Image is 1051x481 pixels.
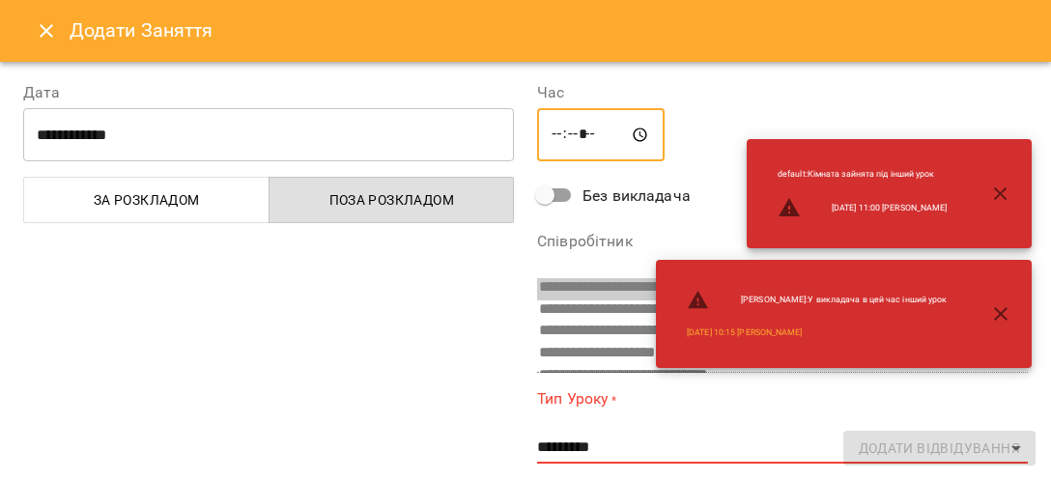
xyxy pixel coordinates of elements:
button: Close [23,8,70,54]
span: Без викладача [582,184,691,208]
li: [DATE] 11:00 [PERSON_NAME] [762,188,962,227]
label: Дата [23,85,514,100]
li: [PERSON_NAME] : У викладача в цей час інший урок [671,281,962,320]
h6: Додати Заняття [70,15,1028,45]
label: Час [537,85,1028,100]
button: За розкладом [23,177,270,223]
label: Співробітник [537,234,1028,249]
span: Поза розкладом [281,188,503,212]
li: default : Кімната зайнята під інший урок [762,160,962,188]
a: [DATE] 10:15 [PERSON_NAME] [687,326,802,339]
button: Поза розкладом [269,177,515,223]
label: Тип Уроку [537,388,1028,410]
span: За розкладом [36,188,258,212]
